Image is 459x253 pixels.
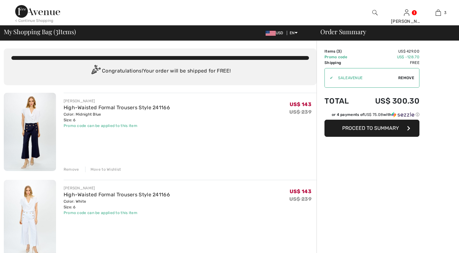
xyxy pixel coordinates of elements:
span: My Shopping Bag ( Items) [4,28,76,35]
img: Congratulation2.svg [89,65,102,78]
s: US$ 239 [289,109,311,115]
span: 3 [338,49,340,54]
img: US Dollar [266,31,276,36]
div: ✔ [325,75,333,81]
img: My Info [404,9,409,16]
s: US$ 239 [289,196,311,202]
div: [PERSON_NAME] [64,98,170,104]
span: EN [290,31,298,35]
div: Remove [64,167,79,172]
td: US$ 300.30 [358,90,419,112]
span: 3 [55,27,58,35]
img: search the website [372,9,378,16]
span: US$ 143 [290,188,311,194]
a: 3 [423,9,454,16]
div: or 4 payments of with [332,112,419,117]
a: High-Waisted Formal Trousers Style 241166 [64,104,170,111]
div: Promo code can be applied to this item [64,123,170,129]
a: High-Waisted Formal Trousers Style 241166 [64,192,170,198]
td: Items ( ) [324,48,358,54]
div: < Continue Shopping [15,18,53,23]
td: Shipping [324,60,358,66]
input: Promo code [333,68,398,87]
img: Sezzle [392,112,414,117]
div: Move to Wishlist [85,167,121,172]
div: Order Summary [313,28,455,35]
div: [PERSON_NAME] [391,18,422,25]
img: My Bag [436,9,441,16]
div: Congratulations! Your order will be shipped for FREE! [11,65,309,78]
div: Promo code can be applied to this item [64,210,170,216]
td: Total [324,90,358,112]
span: USD [266,31,286,35]
img: High-Waisted Formal Trousers Style 241166 [4,93,56,171]
div: Color: White Size: 6 [64,199,170,210]
div: [PERSON_NAME] [64,185,170,191]
span: US$ 75.08 [364,112,383,117]
button: Proceed to Summary [324,120,419,137]
div: Color: Midnight Blue Size: 6 [64,111,170,123]
div: or 4 payments ofUS$ 75.08withSezzle Click to learn more about Sezzle [324,112,419,120]
span: Remove [398,75,414,81]
span: US$ 143 [290,101,311,107]
td: Free [358,60,419,66]
span: 3 [444,10,446,16]
a: Sign In [404,9,409,16]
img: 1ère Avenue [15,5,60,18]
td: Promo code [324,54,358,60]
span: Proceed to Summary [342,125,399,131]
td: US$ -128.70 [358,54,419,60]
td: US$ 429.00 [358,48,419,54]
